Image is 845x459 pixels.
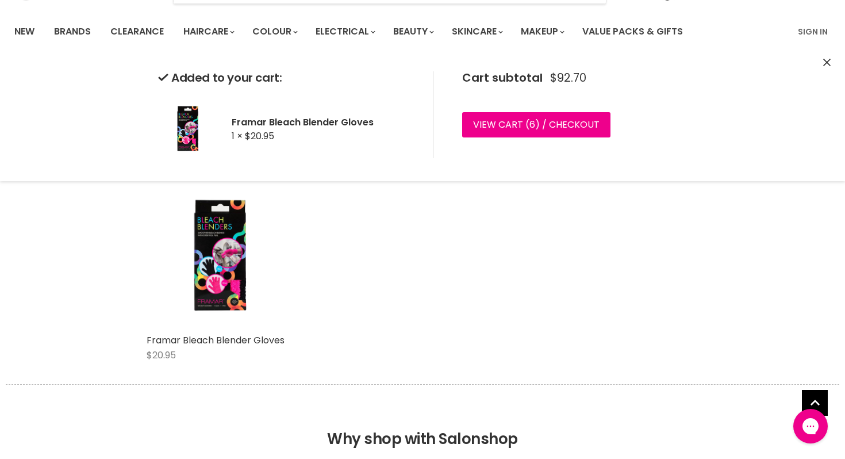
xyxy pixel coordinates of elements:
[232,129,243,143] span: 1 ×
[147,349,176,362] span: $20.95
[175,20,241,44] a: Haircare
[512,20,571,44] a: Makeup
[823,57,831,69] button: Close
[788,405,834,447] iframe: Gorgias live chat messenger
[6,15,742,48] ul: Main menu
[245,129,274,143] span: $20.95
[385,20,441,44] a: Beauty
[791,20,835,44] a: Sign In
[232,116,414,128] h2: Framar Bleach Blender Gloves
[462,70,543,86] span: Cart subtotal
[147,334,285,347] a: Framar Bleach Blender Gloves
[550,71,586,85] span: $92.70
[102,20,172,44] a: Clearance
[574,20,692,44] a: Value Packs & Gifts
[147,186,289,329] img: Framar Bleach Blender Gloves
[45,20,99,44] a: Brands
[158,101,216,158] img: Framar Bleach Blender Gloves
[529,118,535,131] span: 6
[158,71,414,85] h2: Added to your cart:
[443,20,510,44] a: Skincare
[802,390,828,416] a: Back to top
[462,112,610,137] a: View cart (6) / Checkout
[802,390,828,420] span: Back to top
[6,20,43,44] a: New
[244,20,305,44] a: Colour
[307,20,382,44] a: Electrical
